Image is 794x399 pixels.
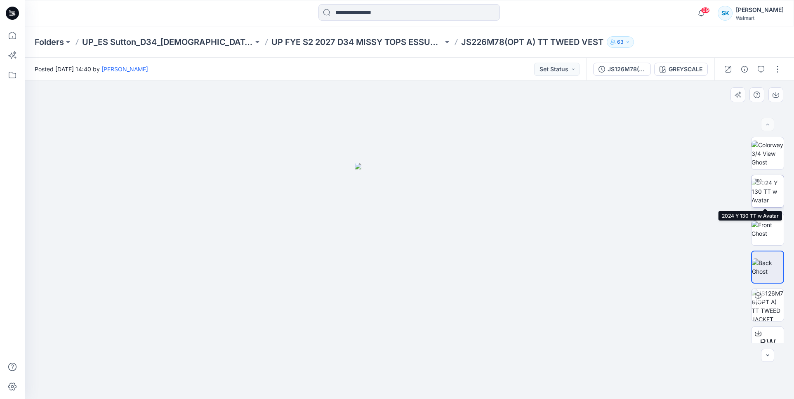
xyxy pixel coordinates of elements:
img: Front Ghost [752,221,784,238]
div: GREYSCALE [669,65,702,74]
div: Walmart [736,15,784,21]
button: GREYSCALE [654,63,708,76]
button: 63 [607,36,634,48]
a: [PERSON_NAME] [101,66,148,73]
span: Posted [DATE] 14:40 by [35,65,148,73]
button: JS126M78(OPT A) TT TWEED JACKET [DATE] [593,63,651,76]
div: JS126M78(OPT A) TT TWEED JACKET [DATE] [608,65,646,74]
div: SK [718,6,733,21]
img: eyJhbGciOiJIUzI1NiIsImtpZCI6IjAiLCJzbHQiOiJzZXMiLCJ0eXAiOiJKV1QifQ.eyJkYXRhIjp7InR5cGUiOiJzdG9yYW... [355,163,464,399]
div: [PERSON_NAME] [736,5,784,15]
p: JS226M78(OPT A) TT TWEED VEST [461,36,603,48]
img: JS126M78(OPT A) TT TWEED JACKET 6.26.25 GREYSCALE [752,289,784,321]
img: Back Ghost [752,258,783,276]
a: UP FYE S2 2027 D34 MISSY TOPS ESSUTTON [271,36,443,48]
img: Colorway 3/4 View Ghost [752,141,784,167]
img: 2024 Y 130 TT w Avatar [752,178,784,204]
span: 69 [701,7,710,14]
button: Details [738,63,751,76]
p: 63 [617,38,624,47]
a: UP_ES Sutton_D34_[DEMOGRAPHIC_DATA] Woven Tops [82,36,253,48]
span: BW [760,336,776,350]
a: Folders [35,36,64,48]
